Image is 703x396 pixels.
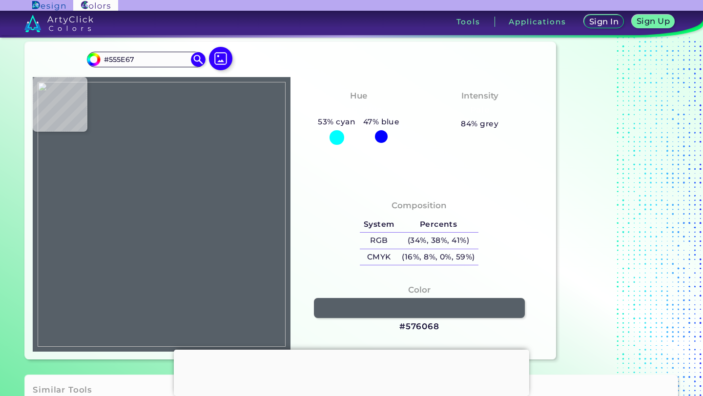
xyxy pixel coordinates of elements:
[461,118,498,130] h5: 84% grey
[191,52,206,67] img: icon search
[331,104,386,116] h3: Cyan-Blue
[586,16,622,28] a: Sign In
[399,321,439,333] h3: #576068
[398,249,479,265] h5: (16%, 8%, 0%, 59%)
[314,116,359,128] h5: 53% cyan
[392,198,447,213] h4: Composition
[350,89,367,103] h4: Hue
[174,350,529,394] iframe: Advertisement
[509,18,566,25] h3: Applications
[209,47,232,70] img: icon picture
[360,233,398,249] h5: RGB
[591,18,618,25] h5: Sign In
[359,116,403,128] h5: 47% blue
[360,249,398,265] h5: CMYK
[560,19,682,363] iframe: Advertisement
[360,217,398,233] h5: System
[461,89,498,103] h4: Intensity
[398,217,479,233] h5: Percents
[466,104,494,116] h3: Pale
[32,1,65,10] img: ArtyClick Design logo
[33,384,92,396] h3: Similar Tools
[24,15,93,32] img: logo_artyclick_colors_white.svg
[638,18,668,25] h5: Sign Up
[101,53,191,66] input: type color..
[398,233,479,249] h5: (34%, 38%, 41%)
[38,82,286,347] img: da9c67cc-9276-4d3c-bcdc-99d393f0da9a
[634,16,673,28] a: Sign Up
[408,283,431,297] h4: Color
[456,18,480,25] h3: Tools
